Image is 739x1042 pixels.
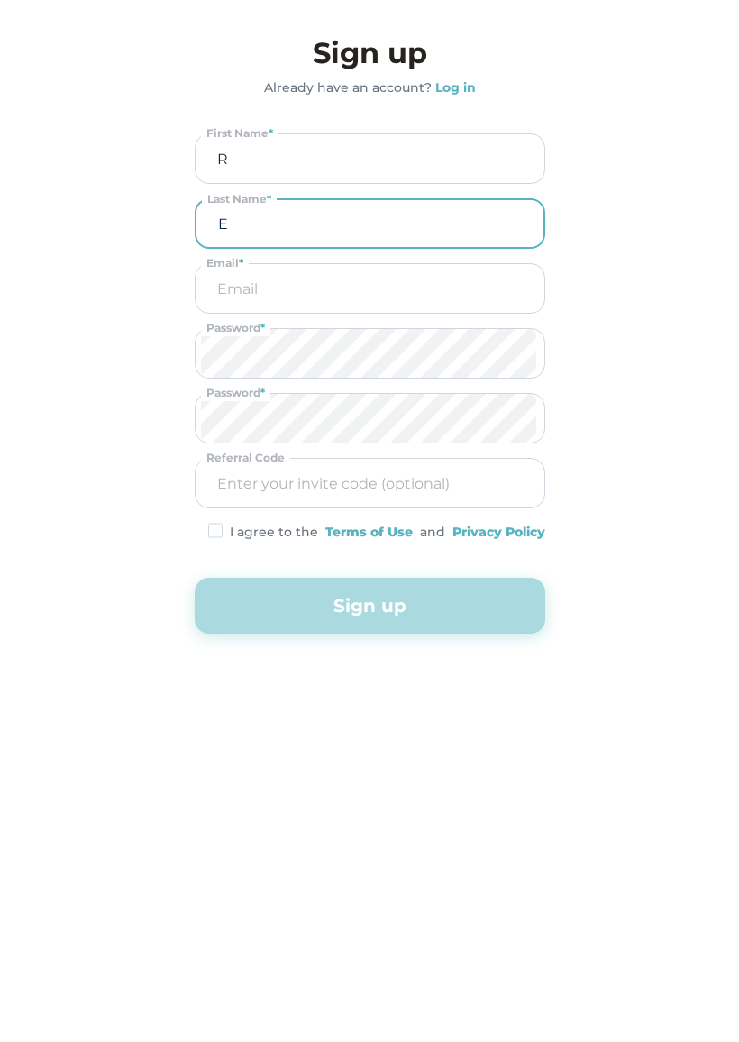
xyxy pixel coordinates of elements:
[325,523,413,542] div: Terms of Use
[435,79,476,96] strong: Log in
[195,32,545,75] h3: Sign up
[201,450,290,466] div: Referral Code
[201,459,539,507] input: Enter your invite code (optional)
[201,320,270,336] div: Password
[230,523,318,542] div: I agree to the
[202,191,277,207] div: Last Name
[452,523,545,542] div: Privacy Policy
[201,134,539,183] input: First Name
[195,578,545,634] button: Sign up
[201,385,270,401] div: Password
[420,523,445,542] div: and
[208,523,223,538] img: Rectangle%20451.svg
[201,264,539,313] input: Email
[202,200,538,247] input: Last Name
[201,255,249,271] div: Email
[264,78,432,97] div: Already have an account?
[201,125,278,142] div: First Name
